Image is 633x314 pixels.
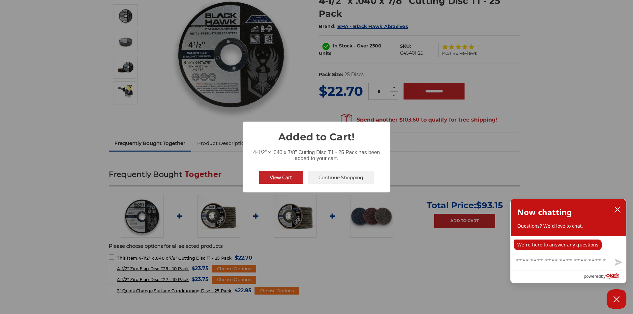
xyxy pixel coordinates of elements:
[610,255,626,270] button: Send message
[510,199,626,283] div: olark chatbox
[612,205,623,214] button: close chatbox
[517,223,619,229] p: Questions? We'd love to chat.
[584,271,626,283] a: Powered by Olark
[243,144,390,163] div: 4-1/2" x .040 x 7/8" Cutting Disc T1 - 25 Pack has been added to your cart.
[517,206,572,219] h2: Now chatting
[243,122,390,144] h2: Added to Cart!
[514,240,602,250] p: We're here to answer any questions
[607,289,626,309] button: Close Chatbox
[511,236,626,253] div: chat
[308,171,374,184] button: Continue Shopping
[601,272,606,280] span: by
[259,171,303,184] button: View Cart
[584,272,601,280] span: powered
